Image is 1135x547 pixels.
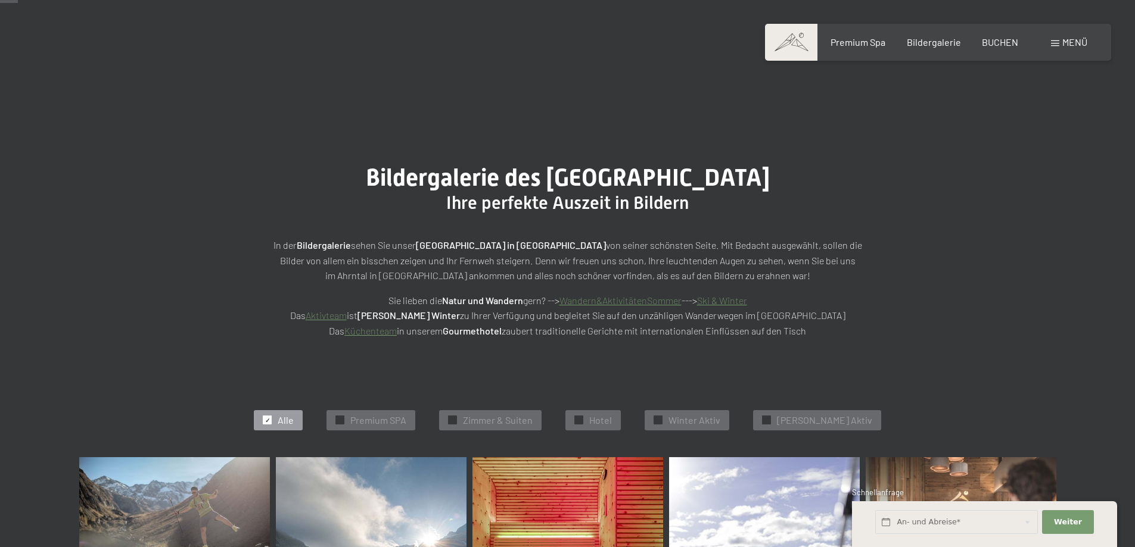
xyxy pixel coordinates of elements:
[982,36,1018,48] a: BUCHEN
[366,164,770,192] span: Bildergalerie des [GEOGRAPHIC_DATA]
[338,416,343,424] span: ✓
[764,416,769,424] span: ✓
[1042,510,1093,535] button: Weiter
[697,295,747,306] a: Ski & Winter
[265,416,270,424] span: ✓
[656,416,661,424] span: ✓
[907,36,961,48] a: Bildergalerie
[350,414,406,427] span: Premium SPA
[450,416,455,424] span: ✓
[357,310,460,321] strong: [PERSON_NAME] Winter
[270,237,866,283] p: In der sehen Sie unser von seiner schönsten Seite. Mit Bedacht ausgewählt, sollen die Bilder von ...
[306,310,347,321] a: Aktivteam
[852,487,904,497] span: Schnellanfrage
[668,414,720,427] span: Winter Aktiv
[270,293,866,339] p: Sie lieben die gern? --> ---> Das ist zu Ihrer Verfügung und begleitet Sie auf den unzähligen Wan...
[589,414,612,427] span: Hotel
[577,416,582,424] span: ✓
[831,36,885,48] a: Premium Spa
[1054,517,1082,527] span: Weiter
[416,239,606,251] strong: [GEOGRAPHIC_DATA] in [GEOGRAPHIC_DATA]
[777,414,872,427] span: [PERSON_NAME] Aktiv
[443,325,502,336] strong: Gourmethotel
[278,414,294,427] span: Alle
[446,192,689,213] span: Ihre perfekte Auszeit in Bildern
[442,295,523,306] strong: Natur und Wandern
[344,325,397,336] a: Küchenteam
[297,239,351,251] strong: Bildergalerie
[559,295,682,306] a: Wandern&AktivitätenSommer
[1062,36,1087,48] span: Menü
[463,414,533,427] span: Zimmer & Suiten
